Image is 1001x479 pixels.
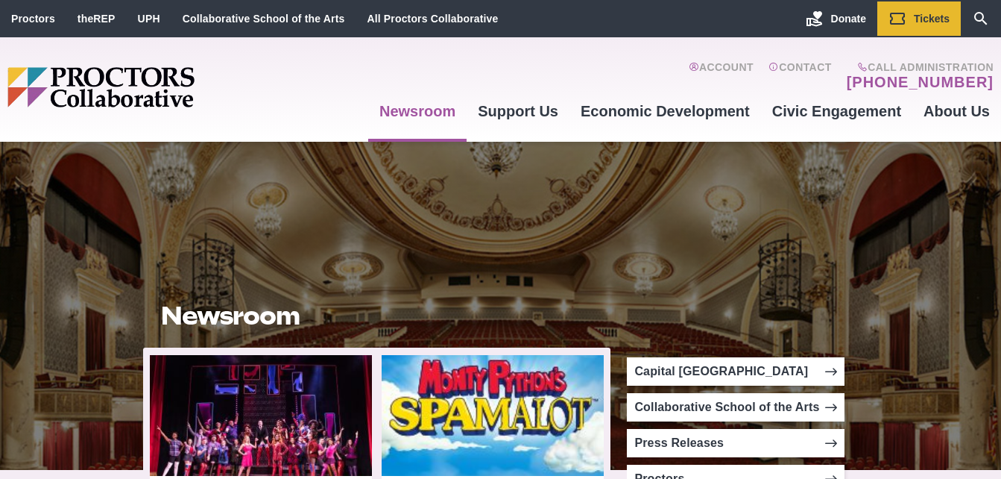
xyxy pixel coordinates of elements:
span: Donate [831,13,866,25]
a: Economic Development [569,91,761,131]
a: About Us [912,91,1001,131]
a: Collaborative School of the Arts [183,13,345,25]
img: Proctors logo [7,67,309,107]
a: All Proctors Collaborative [367,13,498,25]
a: Newsroom [368,91,467,131]
a: Press Releases [627,429,844,457]
a: Account [689,61,754,91]
a: [PHONE_NUMBER] [847,73,994,91]
a: UPH [138,13,160,25]
a: Search [961,1,1001,36]
a: Support Us [467,91,569,131]
a: Contact [768,61,832,91]
h1: Newsroom [161,301,593,330]
a: Donate [795,1,877,36]
a: Proctors [11,13,55,25]
a: Collaborative School of the Arts [627,393,844,422]
span: Call Administration [842,61,994,73]
a: theREP [78,13,116,25]
a: Capital [GEOGRAPHIC_DATA] [627,357,844,386]
a: Civic Engagement [761,91,912,131]
a: Tickets [877,1,961,36]
span: Tickets [914,13,950,25]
